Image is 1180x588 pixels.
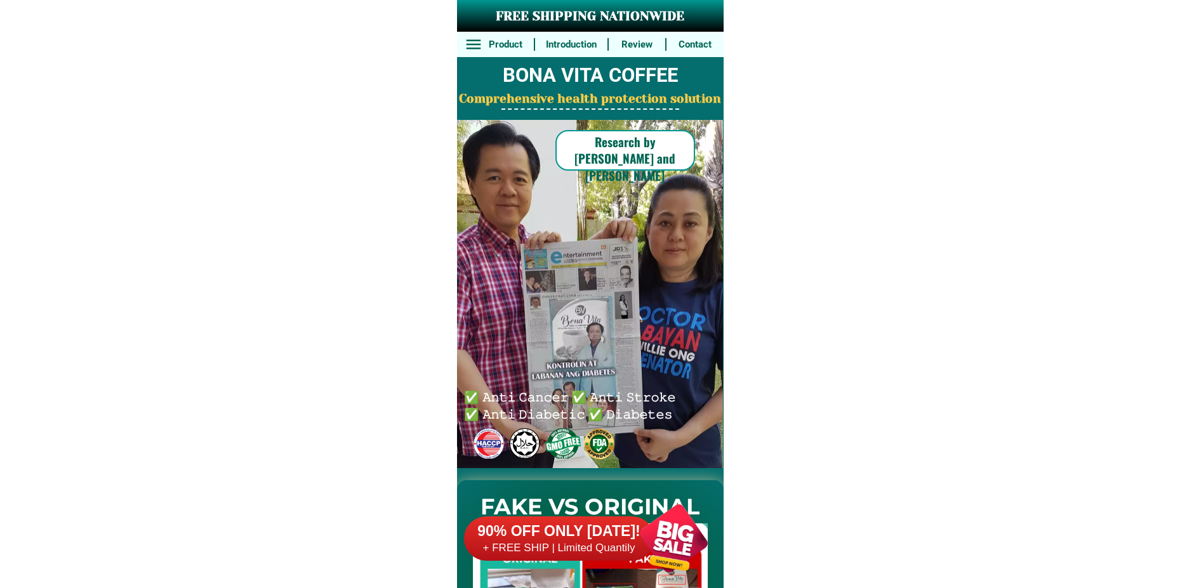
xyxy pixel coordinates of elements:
[457,61,724,91] h2: BONA VITA COFFEE
[541,37,600,52] h6: Introduction
[555,133,695,184] h6: Research by [PERSON_NAME] and [PERSON_NAME]
[457,90,724,108] h2: Comprehensive health protection solution
[673,37,717,52] h6: Contact
[484,37,527,52] h6: Product
[464,541,654,555] h6: + FREE SHIP | Limited Quantily
[457,490,724,524] h2: FAKE VS ORIGINAL
[616,37,659,52] h6: Review
[457,7,724,26] h3: FREE SHIPPING NATIONWIDE
[464,388,681,421] h6: ✅ 𝙰𝚗𝚝𝚒 𝙲𝚊𝚗𝚌𝚎𝚛 ✅ 𝙰𝚗𝚝𝚒 𝚂𝚝𝚛𝚘𝚔𝚎 ✅ 𝙰𝚗𝚝𝚒 𝙳𝚒𝚊𝚋𝚎𝚝𝚒𝚌 ✅ 𝙳𝚒𝚊𝚋𝚎𝚝𝚎𝚜
[464,522,654,541] h6: 90% OFF ONLY [DATE]!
